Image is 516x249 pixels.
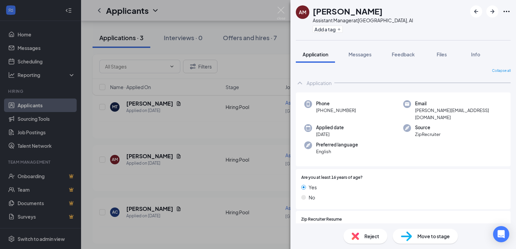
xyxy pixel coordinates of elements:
[316,124,344,131] span: Applied date
[299,9,306,16] div: AM
[493,226,509,242] div: Open Intercom Messenger
[415,131,440,138] span: ZipRecruiter
[471,51,480,57] span: Info
[313,17,413,24] div: Assistant Manager at [GEOGRAPHIC_DATA], Al
[316,100,356,107] span: Phone
[415,100,502,107] span: Email
[470,5,482,18] button: ArrowLeftNew
[492,68,511,74] span: Collapse all
[417,232,450,240] span: Move to stage
[337,27,341,31] svg: Plus
[415,107,502,121] span: [PERSON_NAME][EMAIL_ADDRESS][DOMAIN_NAME]
[364,232,379,240] span: Reject
[307,80,332,86] div: Application
[316,141,358,148] span: Preferred language
[349,51,371,57] span: Messages
[301,216,342,223] span: Zip Recruiter Resume
[486,5,498,18] button: ArrowRight
[303,51,328,57] span: Application
[301,174,363,181] span: Are you at least 16 years of age?
[316,131,344,138] span: [DATE]
[472,7,480,16] svg: ArrowLeftNew
[296,79,304,87] svg: ChevronUp
[415,124,440,131] span: Source
[313,5,383,17] h1: [PERSON_NAME]
[309,184,317,191] span: Yes
[313,26,343,33] button: PlusAdd a tag
[316,107,356,114] span: [PHONE_NUMBER]
[437,51,447,57] span: Files
[392,51,415,57] span: Feedback
[309,194,315,201] span: No
[488,7,496,16] svg: ArrowRight
[316,148,358,155] span: English
[502,7,511,16] svg: Ellipses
